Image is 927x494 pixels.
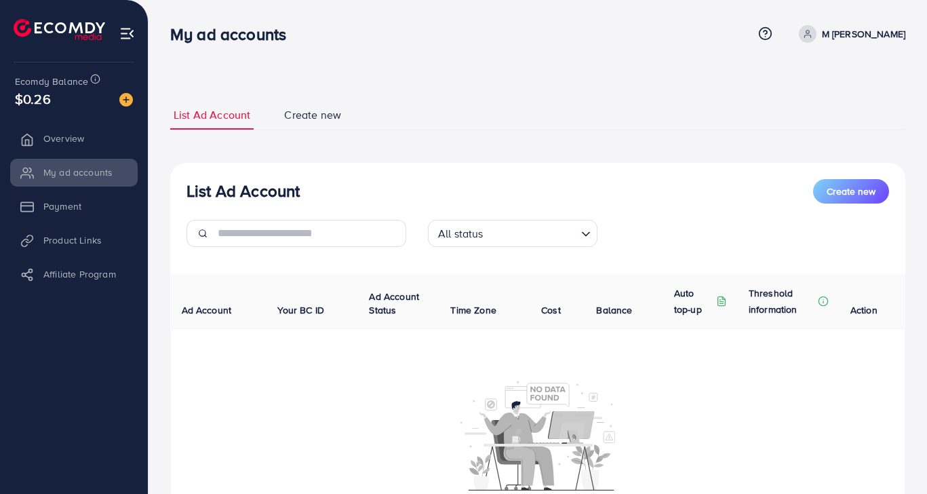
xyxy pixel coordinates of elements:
span: Ad Account Status [369,290,419,317]
span: Create new [827,185,875,198]
span: Balance [596,303,632,317]
input: Search for option [488,221,576,244]
img: logo [14,19,105,40]
p: Auto top-up [674,285,713,318]
p: M [PERSON_NAME] [822,26,905,42]
span: Your BC ID [277,303,324,317]
img: menu [119,26,135,41]
span: $0.26 [15,89,51,109]
span: List Ad Account [174,107,250,123]
div: Search for option [428,220,597,247]
img: image [119,93,133,107]
button: Create new [813,179,889,204]
img: No account [460,379,615,491]
span: Create new [284,107,341,123]
span: Action [850,303,877,317]
span: Ecomdy Balance [15,75,88,88]
span: All status [435,224,486,244]
span: Ad Account [182,303,232,317]
h3: List Ad Account [186,181,300,201]
span: Cost [541,303,561,317]
h3: My ad accounts [170,24,297,44]
span: Time Zone [450,303,496,317]
a: M [PERSON_NAME] [793,25,905,43]
p: Threshold information [749,285,815,318]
